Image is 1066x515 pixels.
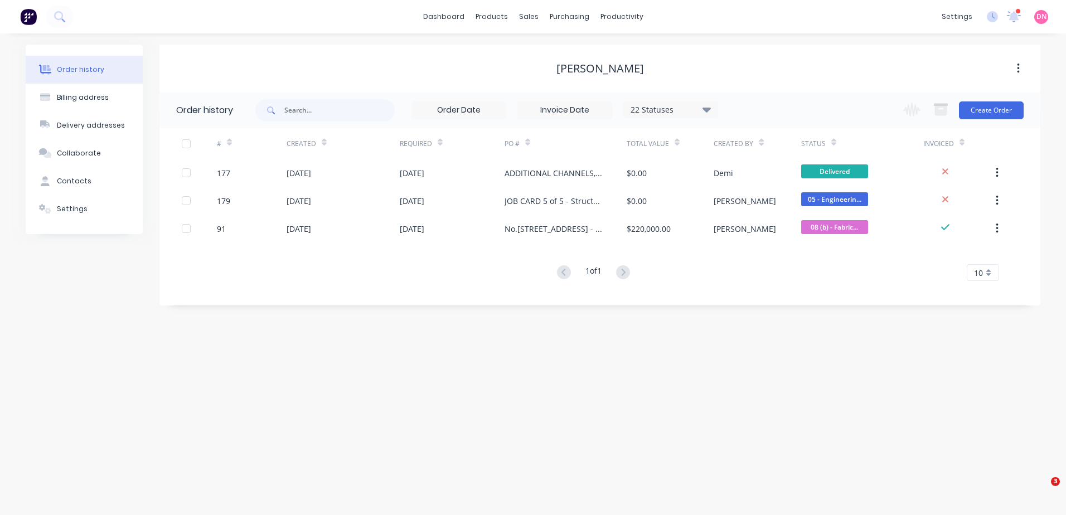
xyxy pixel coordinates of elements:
[801,139,826,149] div: Status
[513,8,544,25] div: sales
[418,8,470,25] a: dashboard
[801,192,868,206] span: 05 - Engineerin...
[801,128,923,159] div: Status
[284,99,395,122] input: Search...
[1028,477,1055,504] iframe: Intercom live chat
[974,267,983,279] span: 10
[505,128,627,159] div: PO #
[217,128,287,159] div: #
[400,167,424,179] div: [DATE]
[585,265,602,281] div: 1 of 1
[26,111,143,139] button: Delivery addresses
[57,204,88,214] div: Settings
[26,139,143,167] button: Collaborate
[627,167,647,179] div: $0.00
[176,104,233,117] div: Order history
[556,62,644,75] div: [PERSON_NAME]
[714,195,776,207] div: [PERSON_NAME]
[470,8,513,25] div: products
[287,167,311,179] div: [DATE]
[627,139,669,149] div: Total Value
[400,139,432,149] div: Required
[57,148,101,158] div: Collaborate
[20,8,37,25] img: Factory
[287,223,311,235] div: [DATE]
[217,139,221,149] div: #
[714,139,753,149] div: Created By
[936,8,978,25] div: settings
[1051,477,1060,486] span: 3
[544,8,595,25] div: purchasing
[287,128,400,159] div: Created
[217,167,230,179] div: 177
[801,220,868,234] span: 08 (b) - Fabric...
[57,65,104,75] div: Order history
[627,195,647,207] div: $0.00
[400,223,424,235] div: [DATE]
[505,195,604,207] div: JOB CARD 5 of 5 - Structural Steel No.[STREET_ADDRESS]
[505,223,604,235] div: No.[STREET_ADDRESS] - Steel Framing Design & Supply - Rev 2
[26,84,143,111] button: Billing address
[287,195,311,207] div: [DATE]
[57,93,109,103] div: Billing address
[923,128,993,159] div: Invoiced
[505,139,520,149] div: PO #
[217,195,230,207] div: 179
[26,56,143,84] button: Order history
[714,128,801,159] div: Created By
[57,120,125,130] div: Delivery addresses
[714,167,733,179] div: Demi
[26,195,143,223] button: Settings
[287,139,316,149] div: Created
[518,102,612,119] input: Invoice Date
[26,167,143,195] button: Contacts
[412,102,506,119] input: Order Date
[217,223,226,235] div: 91
[714,223,776,235] div: [PERSON_NAME]
[627,128,714,159] div: Total Value
[595,8,649,25] div: productivity
[400,128,505,159] div: Required
[505,167,604,179] div: ADDITIONAL CHANNELS, TOP CHORD, REWORK JOISTS
[959,101,1024,119] button: Create Order
[627,223,671,235] div: $220,000.00
[1036,12,1046,22] span: DN
[624,104,718,116] div: 22 Statuses
[57,176,91,186] div: Contacts
[400,195,424,207] div: [DATE]
[801,164,868,178] span: Delivered
[923,139,954,149] div: Invoiced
